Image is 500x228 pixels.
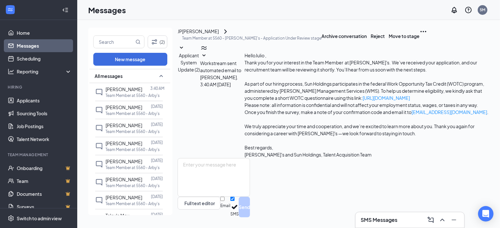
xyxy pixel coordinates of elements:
span: [DATE] 3:40 AM [200,81,231,88]
span: [PERSON_NAME] [106,195,142,200]
p: Thank you for your interest in the Team Member at [PERSON_NAME]'s. We’ve received your applicatio... [245,59,489,73]
div: [PERSON_NAME] [182,28,219,35]
p: 3:40 AM [150,86,164,91]
button: Full text editorPen [178,197,220,210]
button: Minimize [449,215,459,225]
a: DocumentsCrown [17,187,72,200]
div: 5M [480,7,486,13]
svg: Minimize [450,216,458,224]
span: Workstream sent automated email to [PERSON_NAME]. [200,60,241,80]
input: Search [94,36,134,48]
svg: Filter [151,38,158,46]
p: [DATE] [151,104,163,109]
div: JP [178,28,182,35]
p: Team Member at 5560 - Arby's [106,111,160,116]
svg: ChatInactive [95,106,103,114]
svg: ChevronUp [439,216,446,224]
button: Filter (2) [148,35,167,48]
svg: ChatInactive [95,124,103,132]
p: [DATE] [151,140,163,145]
input: SMS [230,197,235,201]
span: [PERSON_NAME] [106,104,142,110]
span: [PERSON_NAME] [106,86,142,92]
svg: WorkstreamLogo [200,44,208,52]
button: Move to stage [389,28,420,44]
h1: Messages [88,5,126,15]
p: Best regards, [245,144,489,151]
span: [PERSON_NAME] [106,158,142,164]
button: ChevronUp [437,215,448,225]
h3: SMS Messages [361,216,397,223]
a: [URL][DOMAIN_NAME] [363,95,410,101]
p: HelloJulio , [245,52,489,59]
a: OnboardingCrown [17,162,72,175]
svg: SmallChevronUp [157,72,165,80]
span: [PERSON_NAME] [106,140,142,146]
input: Email [220,197,225,201]
svg: MagnifyingGlass [135,39,141,44]
a: Messages [17,39,72,52]
svg: ChatInactive [95,196,103,204]
svg: SmallChevronDown [178,44,185,52]
div: Switch to admin view [17,215,62,222]
span: Applicant System Update (2) [178,52,200,72]
p: Team Member at 5560 - Arby's [106,165,160,170]
p: Team Member at 5560 - Arby's [106,147,160,152]
p: [DATE] [151,176,163,181]
svg: SmallChevronDown [200,52,208,60]
svg: Checkmark [230,203,239,211]
p: [DATE] [151,122,163,127]
span: [PERSON_NAME] [106,176,142,182]
button: Send [239,197,250,217]
p: [DATE] [151,194,163,199]
svg: ChatInactive [95,178,103,186]
p: Team Member at 5560 - [PERSON_NAME]'s - Application Under Review stage [182,35,321,41]
a: TeamCrown [17,175,72,187]
svg: WorkstreamLogo [7,6,14,13]
a: [EMAIL_ADDRESS][DOMAIN_NAME] [412,109,487,115]
a: Scheduling [17,52,72,65]
button: Reject [371,28,385,44]
svg: Collapse [62,7,69,13]
p: Please note: all information is confidential and will not affect your employment status, wages, o... [245,101,489,116]
svg: Settings [8,215,14,222]
svg: ChevronRight [222,28,229,35]
a: Talent Network [17,133,72,146]
div: Hiring [8,84,70,90]
span: All messages [95,73,123,79]
svg: QuestionInfo [465,6,472,14]
p: Team Member at 5560 - Arby's [106,129,160,134]
span: [PERSON_NAME] [106,122,142,128]
div: Email [220,203,230,209]
svg: Notifications [450,6,458,14]
a: Job Postings [17,120,72,133]
p: [DATE] [151,212,163,217]
span: Talayla May [106,213,129,218]
svg: ChatInactive [95,142,103,150]
svg: Analysis [8,68,14,75]
a: SurveysCrown [17,200,72,213]
div: Reporting [17,68,72,75]
p: We truly appreciate your time and cooperation, and we’re excited to learn more about you. Thank y... [245,123,489,137]
p: [DATE] [151,158,163,163]
div: SMS [230,211,239,217]
svg: Ellipses [420,28,427,35]
svg: ComposeMessage [427,216,435,224]
p: As part of our hiring process, Sun Holdings participates in the federal Work Opportunity Tax Cred... [245,80,489,101]
svg: ChatInactive [95,88,103,96]
a: Sourcing Tools [17,107,72,120]
p: Team Member at 5560 - Arby's [106,201,160,206]
p: Team Member at 5560 - Arby's [106,93,160,98]
button: Archive conversation [321,28,367,44]
div: Team Management [8,152,70,157]
svg: ChatInactive [95,160,103,168]
svg: ChatInactive [95,214,103,222]
button: ComposeMessage [426,215,436,225]
a: Applicants [17,94,72,107]
p: Team Member at 5560 - Arby's [106,183,160,188]
button: SmallChevronDownApplicant System Update (2) [178,44,200,73]
a: Home [17,26,72,39]
p: [PERSON_NAME]'s and Sun Holdings, Talent Acquisition Team [245,151,489,158]
button: New message [93,53,167,66]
